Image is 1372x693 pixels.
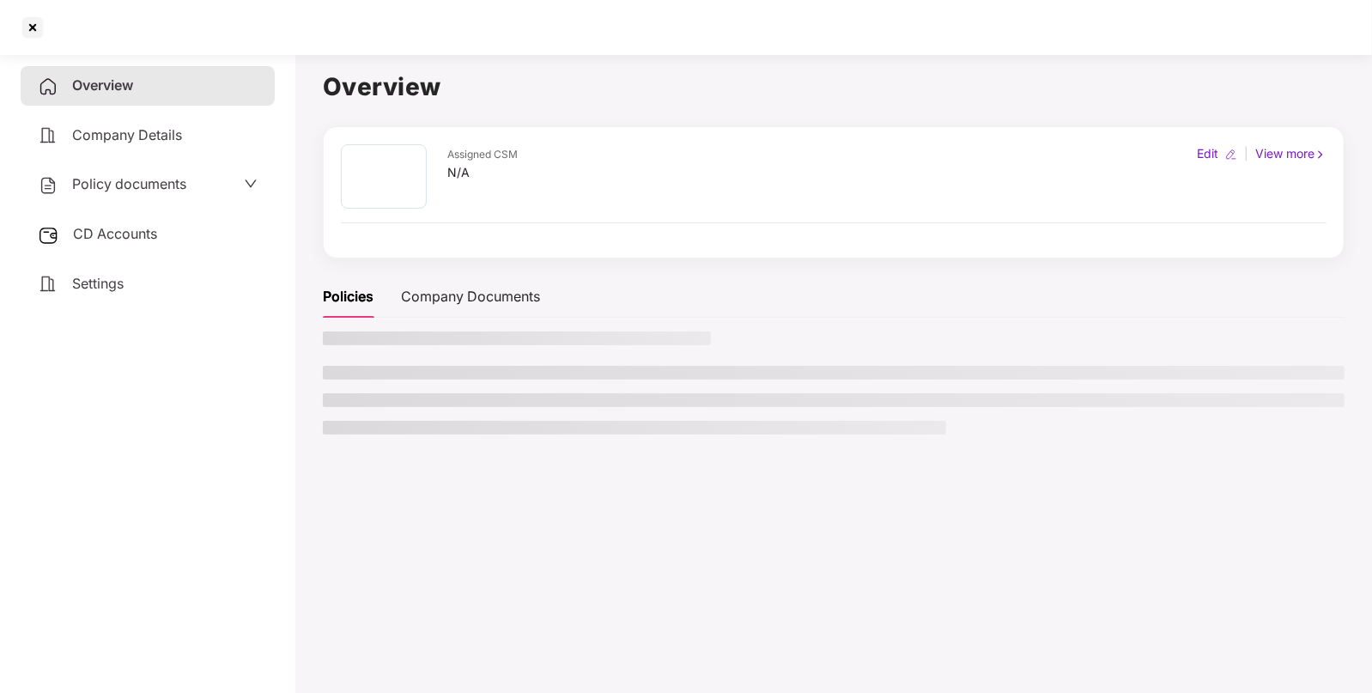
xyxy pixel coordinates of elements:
img: svg+xml;base64,PHN2ZyB4bWxucz0iaHR0cDovL3d3dy53My5vcmcvMjAwMC9zdmciIHdpZHRoPSIyNCIgaGVpZ2h0PSIyNC... [38,274,58,295]
img: rightIcon [1314,149,1326,161]
div: Company Documents [401,286,540,307]
div: Policies [323,286,373,307]
img: svg+xml;base64,PHN2ZyB4bWxucz0iaHR0cDovL3d3dy53My5vcmcvMjAwMC9zdmciIHdpZHRoPSIyNCIgaGVpZ2h0PSIyNC... [38,175,58,196]
img: svg+xml;base64,PHN2ZyB3aWR0aD0iMjUiIGhlaWdodD0iMjQiIHZpZXdCb3g9IjAgMCAyNSAyNCIgZmlsbD0ibm9uZSIgeG... [38,225,59,246]
span: Policy documents [72,175,186,192]
span: down [244,177,258,191]
span: Overview [72,76,133,94]
div: View more [1252,144,1330,163]
div: Edit [1193,144,1222,163]
span: Company Details [72,126,182,143]
div: N/A [447,163,518,182]
h1: Overview [323,68,1345,106]
span: Settings [72,275,124,292]
img: svg+xml;base64,PHN2ZyB4bWxucz0iaHR0cDovL3d3dy53My5vcmcvMjAwMC9zdmciIHdpZHRoPSIyNCIgaGVpZ2h0PSIyNC... [38,76,58,97]
div: | [1241,144,1252,163]
span: CD Accounts [73,225,157,242]
div: Assigned CSM [447,147,518,163]
img: editIcon [1225,149,1237,161]
img: svg+xml;base64,PHN2ZyB4bWxucz0iaHR0cDovL3d3dy53My5vcmcvMjAwMC9zdmciIHdpZHRoPSIyNCIgaGVpZ2h0PSIyNC... [38,125,58,146]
